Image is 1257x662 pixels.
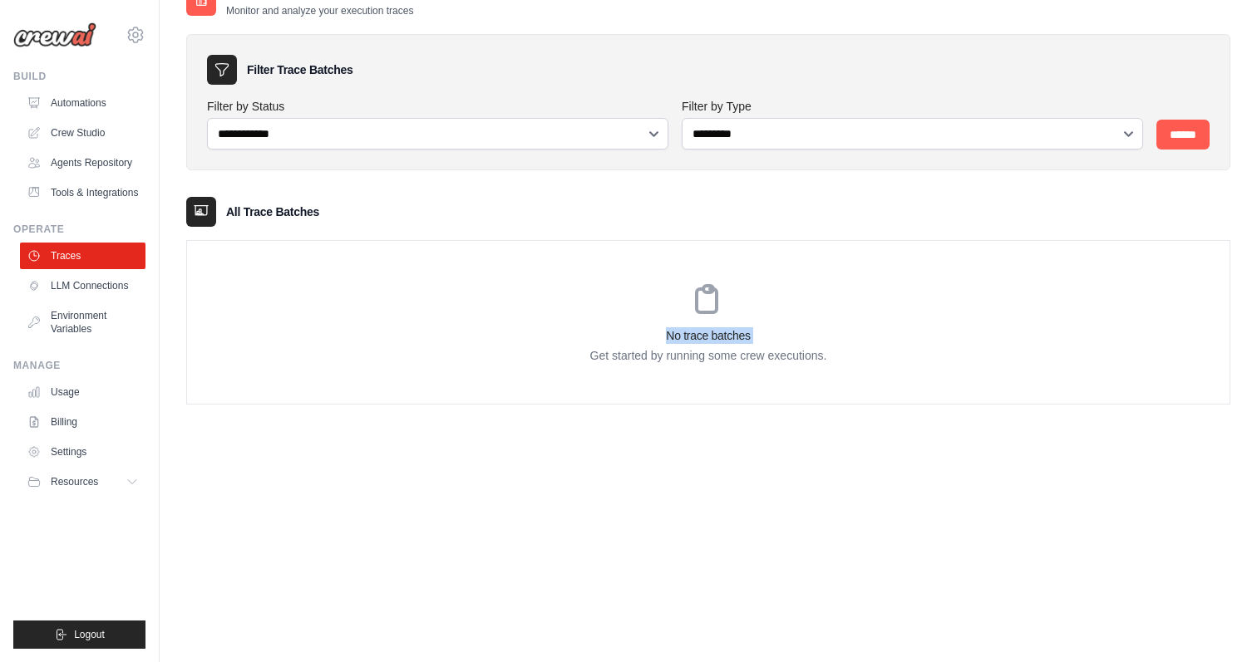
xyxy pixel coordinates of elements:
[74,628,105,641] span: Logout
[20,409,145,435] a: Billing
[13,70,145,83] div: Build
[20,272,145,299] a: LLM Connections
[20,468,145,495] button: Resources
[207,98,668,115] label: Filter by Status
[13,22,96,47] img: Logo
[20,179,145,206] a: Tools & Integrations
[20,120,145,146] a: Crew Studio
[13,223,145,236] div: Operate
[20,90,145,116] a: Automations
[247,61,352,78] h3: Filter Trace Batches
[20,302,145,342] a: Environment Variables
[13,359,145,372] div: Manage
[20,379,145,405] a: Usage
[187,327,1230,344] h3: No trace batches
[226,4,413,17] p: Monitor and analyze your execution traces
[51,475,98,488] span: Resources
[187,347,1230,364] p: Get started by running some crew executions.
[226,204,319,220] h3: All Trace Batches
[20,439,145,465] a: Settings
[20,243,145,269] a: Traces
[20,150,145,176] a: Agents Repository
[682,98,1143,115] label: Filter by Type
[13,620,145,649] button: Logout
